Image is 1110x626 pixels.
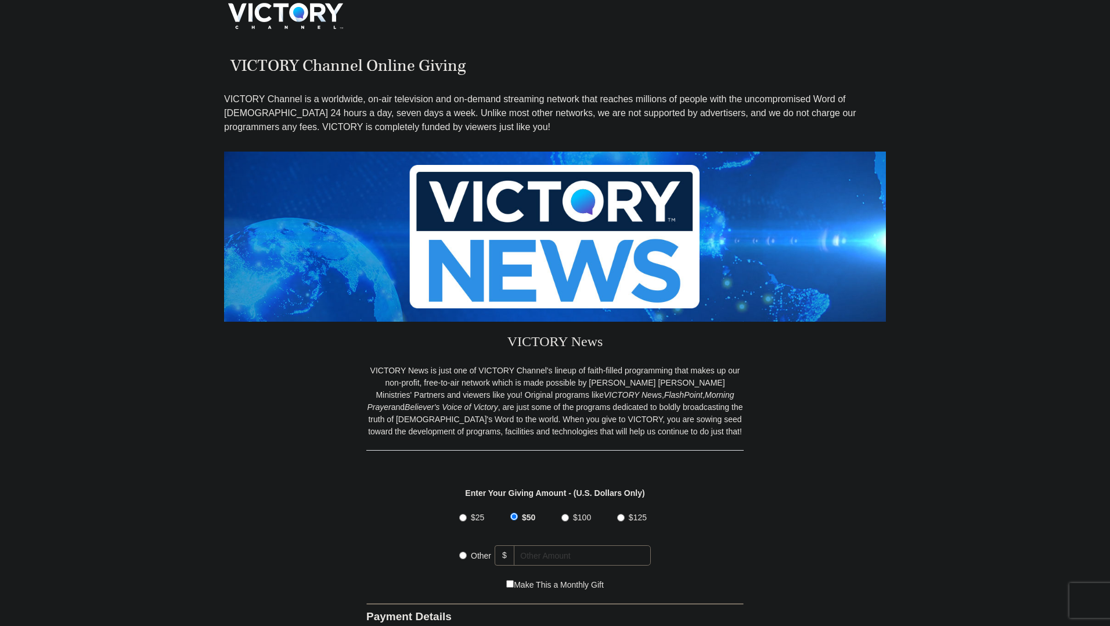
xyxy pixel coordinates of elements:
span: $125 [629,513,647,522]
i: FlashPoint [664,390,702,400]
span: $100 [573,513,591,522]
strong: Enter Your Giving Amount - (U.S. Dollars Only) [465,488,644,498]
input: Other Amount [514,545,651,566]
span: $50 [522,513,535,522]
label: Make This a Monthly Gift [506,579,604,591]
div: VICTORY News is just one of VICTORY Channel's lineup of faith-filled programming that makes up ou... [366,365,744,438]
span: $25 [471,513,484,522]
h3: Payment Details [366,610,662,624]
span: $ [495,545,514,566]
h1: VICTORY Channel Online Giving [230,56,880,75]
input: Make This a Monthly Gift [506,580,514,588]
i: Believer's Voice of Victory [405,402,498,412]
i: Morning Prayer [367,390,734,412]
img: VICTORYTHON - VICTORY Channel [213,3,358,29]
span: Other [471,551,491,560]
p: VICTORY Channel is a worldwide, on-air television and on-demand streaming network that reaches mi... [224,92,886,134]
i: VICTORY News [604,390,662,400]
h3: VICTORY News [366,322,744,365]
